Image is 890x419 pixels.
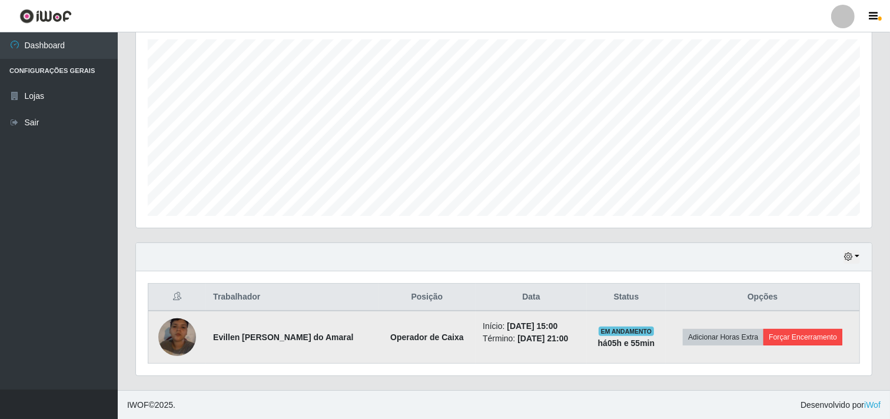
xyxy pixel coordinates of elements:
li: Início: [483,320,580,332]
th: Status [587,284,666,311]
a: iWof [864,400,881,410]
span: EM ANDAMENTO [599,327,655,336]
span: IWOF [127,400,149,410]
strong: Operador de Caixa [390,332,464,342]
img: CoreUI Logo [19,9,72,24]
span: Desenvolvido por [801,399,881,411]
th: Opções [666,284,859,311]
time: [DATE] 21:00 [517,334,568,343]
th: Posição [378,284,476,311]
img: 1751338751212.jpeg [158,304,196,371]
span: © 2025 . [127,399,175,411]
time: [DATE] 15:00 [507,321,557,331]
li: Término: [483,332,580,345]
strong: Evillen [PERSON_NAME] do Amaral [213,332,353,342]
button: Adicionar Horas Extra [683,329,763,345]
button: Forçar Encerramento [763,329,842,345]
th: Data [476,284,587,311]
strong: há 05 h e 55 min [598,338,655,348]
th: Trabalhador [206,284,378,311]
